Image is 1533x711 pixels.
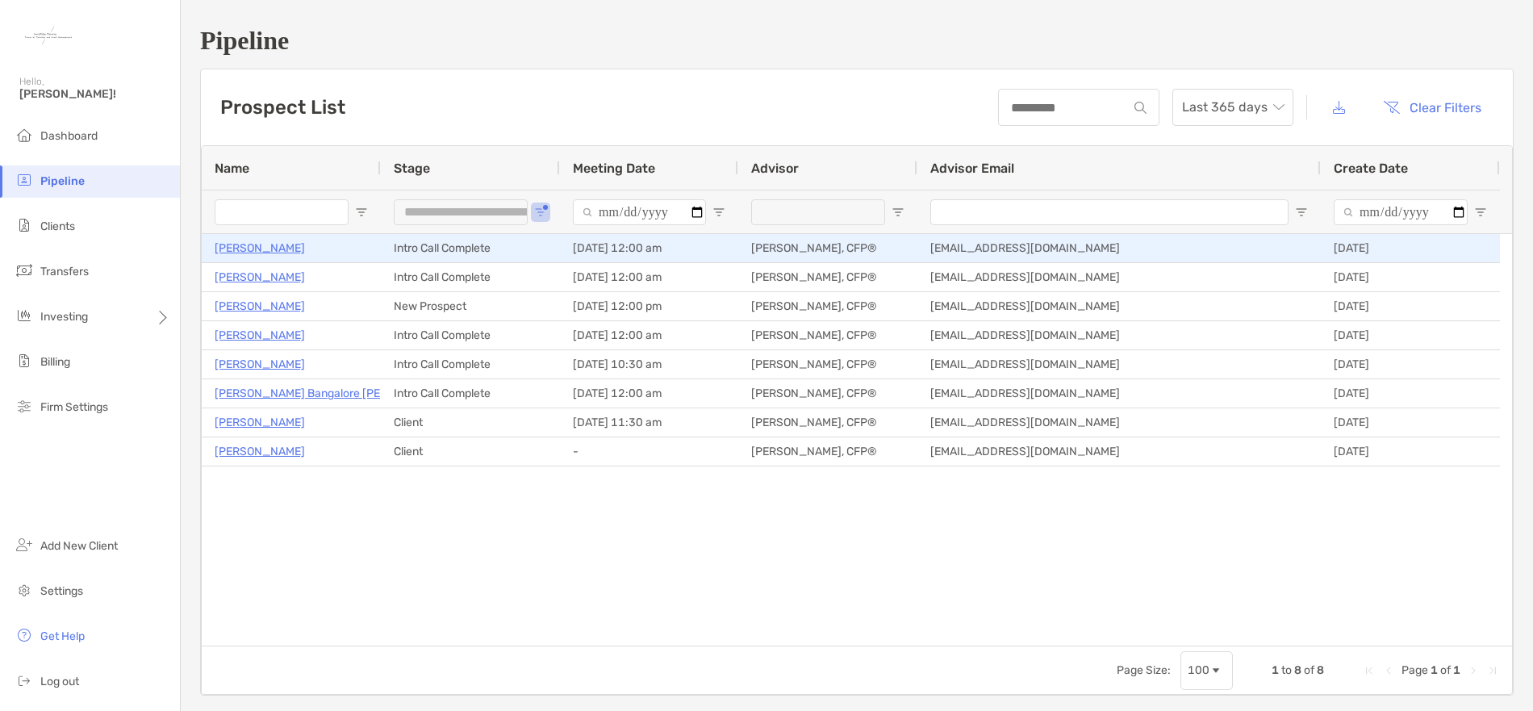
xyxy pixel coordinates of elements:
div: Page Size: [1117,663,1171,677]
p: [PERSON_NAME] [215,412,305,433]
input: Meeting Date Filter Input [573,199,706,225]
img: pipeline icon [15,170,34,190]
div: Page Size [1180,651,1233,690]
div: [DATE] 12:00 am [560,263,738,291]
p: [PERSON_NAME] [215,238,305,258]
span: Get Help [40,629,85,643]
button: Open Filter Menu [712,206,725,219]
a: [PERSON_NAME] [215,325,305,345]
div: [PERSON_NAME], CFP® [738,234,917,262]
div: [DATE] [1321,234,1500,262]
div: [DATE] [1321,379,1500,408]
div: [EMAIL_ADDRESS][DOMAIN_NAME] [917,234,1321,262]
button: Open Filter Menu [355,206,368,219]
div: [DATE] [1321,321,1500,349]
img: transfers icon [15,261,34,280]
div: Intro Call Complete [381,234,560,262]
div: [PERSON_NAME], CFP® [738,321,917,349]
span: of [1304,663,1314,677]
span: Last 365 days [1182,90,1284,125]
span: 1 [1431,663,1438,677]
div: - [560,437,738,466]
span: Stage [394,161,430,176]
div: [DATE] [1321,263,1500,291]
img: Zoe Logo [19,6,77,65]
div: [PERSON_NAME], CFP® [738,263,917,291]
button: Open Filter Menu [892,206,904,219]
div: [EMAIL_ADDRESS][DOMAIN_NAME] [917,437,1321,466]
span: to [1281,663,1292,677]
div: Client [381,437,560,466]
button: Clear Filters [1371,90,1493,125]
img: dashboard icon [15,125,34,144]
span: 8 [1294,663,1301,677]
img: investing icon [15,306,34,325]
div: [DATE] 10:30 am [560,350,738,379]
div: Previous Page [1382,664,1395,677]
div: Intro Call Complete [381,263,560,291]
img: add_new_client icon [15,535,34,554]
span: Name [215,161,249,176]
span: Advisor Email [930,161,1014,176]
div: Client [381,408,560,437]
span: Advisor [751,161,799,176]
input: Name Filter Input [215,199,349,225]
div: [PERSON_NAME], CFP® [738,437,917,466]
div: [DATE] [1321,292,1500,320]
div: New Prospect [381,292,560,320]
button: Open Filter Menu [1474,206,1487,219]
img: firm-settings icon [15,396,34,416]
a: [PERSON_NAME] [215,441,305,462]
input: Advisor Email Filter Input [930,199,1289,225]
span: 8 [1317,663,1324,677]
span: Log out [40,675,79,688]
div: [DATE] 11:30 am [560,408,738,437]
div: Intro Call Complete [381,321,560,349]
img: logout icon [15,671,34,690]
div: [EMAIL_ADDRESS][DOMAIN_NAME] [917,263,1321,291]
div: Last Page [1486,664,1499,677]
a: [PERSON_NAME] Bangalore [PERSON_NAME] [215,383,453,404]
span: Add New Client [40,539,118,553]
div: [DATE] [1321,350,1500,379]
span: Dashboard [40,129,98,143]
div: [DATE] 12:00 am [560,234,738,262]
span: Firm Settings [40,400,108,414]
span: Clients [40,220,75,233]
div: [PERSON_NAME], CFP® [738,408,917,437]
div: [PERSON_NAME], CFP® [738,350,917,379]
a: [PERSON_NAME] [215,296,305,316]
span: 1 [1272,663,1279,677]
div: First Page [1363,664,1376,677]
div: [DATE] 12:00 am [560,321,738,349]
a: [PERSON_NAME] [215,354,305,374]
div: [DATE] 12:00 am [560,379,738,408]
span: Investing [40,310,88,324]
a: [PERSON_NAME] [215,267,305,287]
div: [EMAIL_ADDRESS][DOMAIN_NAME] [917,321,1321,349]
span: [PERSON_NAME]! [19,87,170,101]
div: Next Page [1467,664,1480,677]
div: [EMAIL_ADDRESS][DOMAIN_NAME] [917,292,1321,320]
div: Intro Call Complete [381,379,560,408]
div: [DATE] 12:00 pm [560,292,738,320]
div: [EMAIL_ADDRESS][DOMAIN_NAME] [917,350,1321,379]
h1: Pipeline [200,26,1514,56]
span: 1 [1453,663,1460,677]
span: Create Date [1334,161,1408,176]
button: Open Filter Menu [1295,206,1308,219]
div: [DATE] [1321,437,1500,466]
div: 100 [1188,663,1209,677]
img: clients icon [15,215,34,235]
img: settings icon [15,580,34,600]
span: of [1440,663,1451,677]
img: input icon [1134,102,1147,114]
div: [EMAIL_ADDRESS][DOMAIN_NAME] [917,408,1321,437]
div: Intro Call Complete [381,350,560,379]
